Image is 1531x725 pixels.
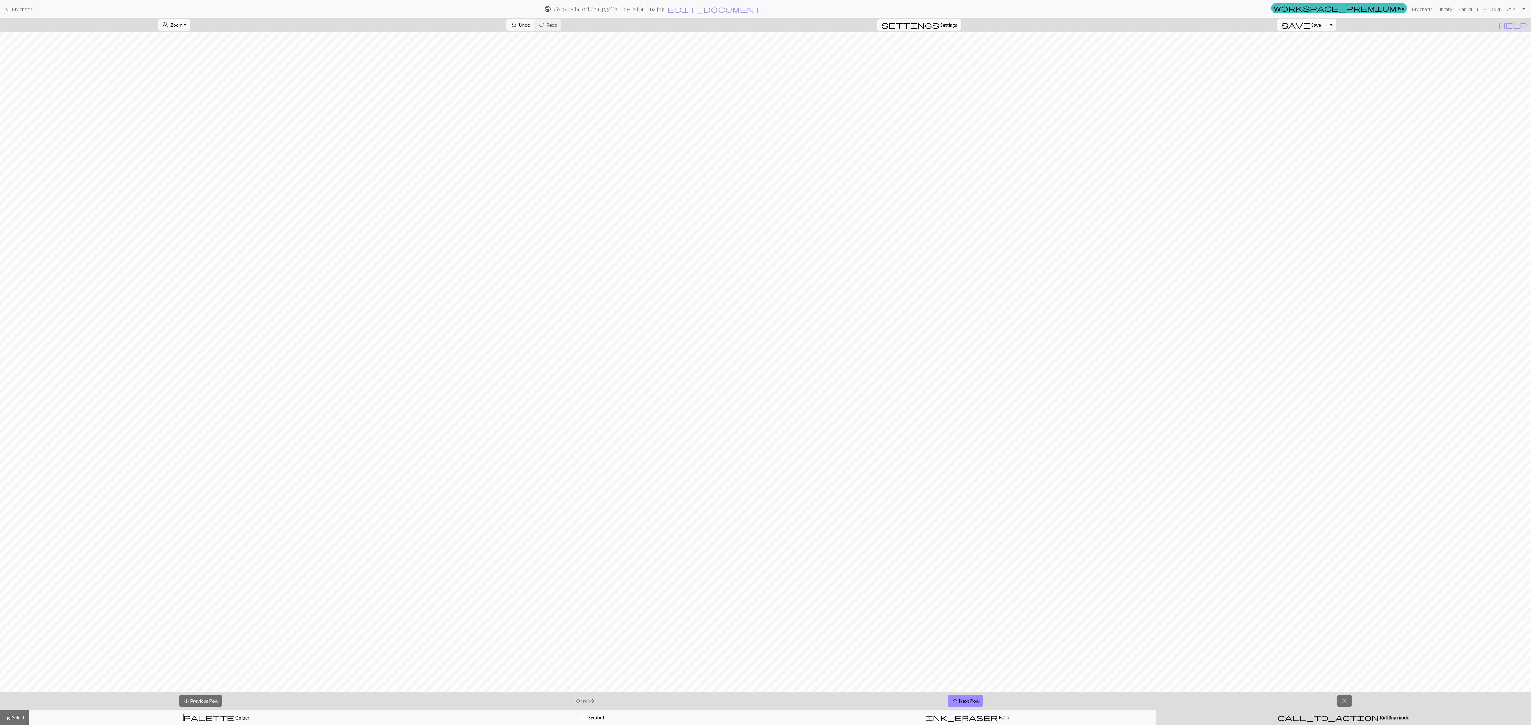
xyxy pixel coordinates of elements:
[1156,710,1531,725] button: Knitting mode
[1278,713,1379,722] span: call_to_action
[1281,21,1310,29] span: save
[1409,3,1435,15] a: My charts
[1274,4,1396,12] span: workspace_premium
[881,21,939,29] span: settings
[544,5,551,13] span: public
[4,4,32,14] a: My charts
[881,21,939,29] i: Settings
[940,21,957,29] span: Settings
[1498,21,1527,29] span: help
[1341,697,1348,705] span: close
[998,714,1010,720] span: Erase
[162,21,169,29] span: zoom_in
[877,19,961,31] button: SettingsSettings
[183,697,190,705] span: arrow_downward
[948,695,983,707] button: Next Row
[667,5,761,13] span: edit_document
[510,21,518,29] span: undo
[519,22,530,28] span: Undo
[184,713,234,722] span: palette
[576,697,594,705] p: On row
[926,713,998,722] span: ink_eraser
[1455,3,1474,15] a: Manual
[158,19,190,31] button: Zoom
[587,714,604,720] span: Symbol
[12,6,32,12] span: My charts
[1474,3,1527,15] a: Hi[PERSON_NAME]
[780,710,1156,725] button: Erase
[404,710,780,725] button: Symbol
[1271,3,1407,13] a: Pro
[11,714,25,720] span: Select
[1379,714,1409,720] span: Knitting mode
[1311,22,1321,28] span: Save
[234,715,249,720] span: Colour
[4,713,11,722] span: highlight_alt
[951,697,959,705] span: arrow_upward
[554,5,665,12] h2: Gato de la fortuna.jpg / Gato de la fortuna.jpg
[179,695,222,707] button: Previous Row
[1435,3,1455,15] a: Library
[170,22,183,28] span: Zoom
[1277,19,1325,31] button: Save
[29,710,404,725] button: Colour
[506,19,534,31] button: Undo
[4,5,11,13] span: keyboard_arrow_left
[591,698,594,704] strong: 8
